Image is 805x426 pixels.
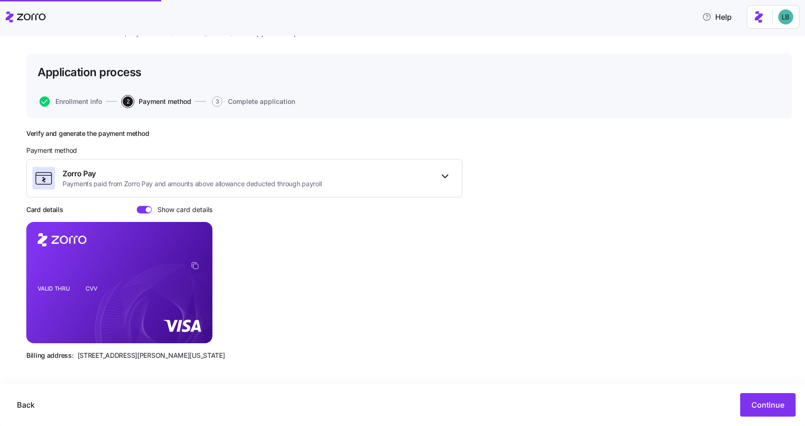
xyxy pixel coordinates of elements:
[778,9,793,24] img: 55738f7c4ee29e912ff6c7eae6e0401b
[38,285,70,292] tspan: VALID THRU
[228,98,295,105] span: Complete application
[152,206,212,213] span: Show card details
[210,96,295,107] a: 3Complete application
[17,399,35,410] span: Back
[86,285,97,292] tspan: CVV
[139,98,191,105] span: Payment method
[121,96,191,107] a: 2Payment method
[78,351,225,360] span: [STREET_ADDRESS][PERSON_NAME][US_STATE]
[39,96,102,107] button: Enrollment info
[751,399,784,410] span: Continue
[212,96,222,107] span: 3
[123,96,191,107] button: 2Payment method
[38,65,141,79] h1: Application process
[9,393,42,417] button: Back
[26,351,74,360] span: Billing address:
[63,168,321,180] span: Zorro Pay
[695,8,739,26] button: Help
[63,179,321,189] span: Payments paid from Zorro Pay and amounts above allowance deducted through payroll
[740,393,796,417] button: Continue
[26,129,462,138] h2: Verify and generate the payment method
[38,96,102,107] a: Enrollment info
[191,261,199,270] button: copy-to-clipboard
[55,98,102,105] span: Enrollment info
[123,96,133,107] span: 2
[26,146,77,155] span: Payment method
[702,11,732,23] span: Help
[212,96,295,107] button: 3Complete application
[26,205,63,214] h3: Card details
